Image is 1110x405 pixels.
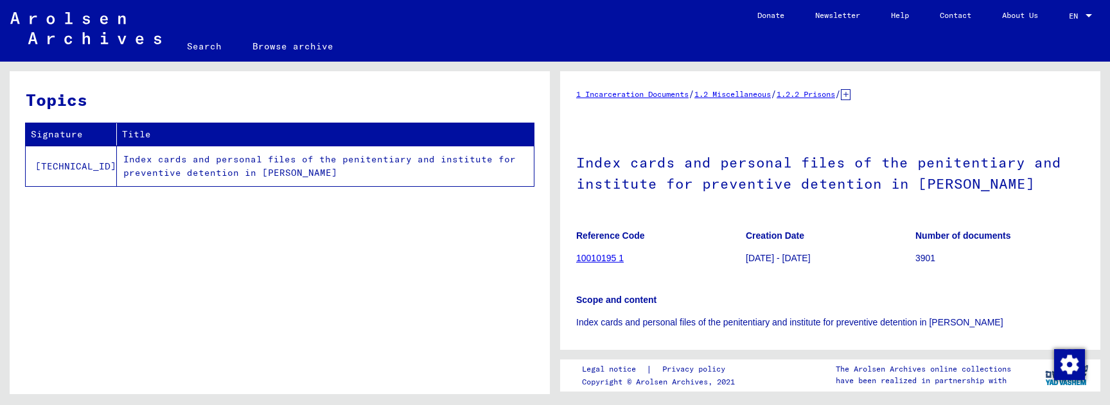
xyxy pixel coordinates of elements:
[237,31,349,62] a: Browse archive
[26,146,117,186] td: [TECHNICAL_ID]
[576,89,689,99] a: 1 Incarceration Documents
[26,123,117,146] th: Signature
[582,363,646,376] a: Legal notice
[576,230,645,241] b: Reference Code
[652,363,741,376] a: Privacy policy
[117,123,534,146] th: Title
[836,375,1011,386] p: have been realized in partnership with
[576,295,656,305] b: Scope and content
[1069,12,1083,21] span: EN
[915,252,1084,265] p: 3901
[915,230,1011,241] b: Number of documents
[694,89,771,99] a: 1.2 Miscellaneous
[576,133,1084,211] h1: Index cards and personal files of the penitentiary and institute for preventive detention in [PER...
[836,363,1011,375] p: The Arolsen Archives online collections
[10,12,161,44] img: Arolsen_neg.svg
[746,230,804,241] b: Creation Date
[576,253,624,263] a: 10010195 1
[26,87,533,112] h3: Topics
[689,88,694,99] span: /
[835,88,841,99] span: /
[172,31,237,62] a: Search
[582,376,741,388] p: Copyright © Arolsen Archives, 2021
[576,316,1084,329] p: Index cards and personal files of the penitentiary and institute for preventive detention in [PER...
[746,252,915,265] p: [DATE] - [DATE]
[1043,359,1091,391] img: yv_logo.png
[777,89,835,99] a: 1.2.2 Prisons
[771,88,777,99] span: /
[1054,349,1085,380] img: Change consent
[582,363,741,376] div: |
[117,146,534,186] td: Index cards and personal files of the penitentiary and institute for preventive detention in [PER...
